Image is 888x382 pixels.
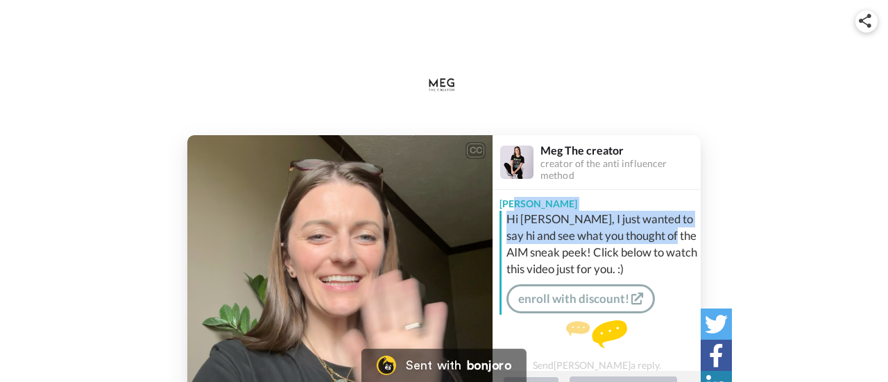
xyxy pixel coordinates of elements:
[506,211,697,277] div: Hi [PERSON_NAME], I just wanted to say hi and see what you thought of the AIM sneak peek! Click b...
[361,349,527,382] a: Bonjoro LogoSent withbonjoro
[416,59,472,114] img: logo
[540,144,700,157] div: Meg The creator
[540,158,700,182] div: creator of the anti influencer method
[467,144,484,157] div: CC
[493,190,701,211] div: [PERSON_NAME]
[377,356,396,375] img: Bonjoro Logo
[500,146,533,179] img: Profile Image
[859,14,871,28] img: ic_share.svg
[493,320,701,371] div: Send [PERSON_NAME] a reply.
[506,284,655,313] a: enroll with discount!
[467,359,511,372] div: bonjoro
[566,320,627,348] img: message.svg
[406,359,461,372] div: Sent with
